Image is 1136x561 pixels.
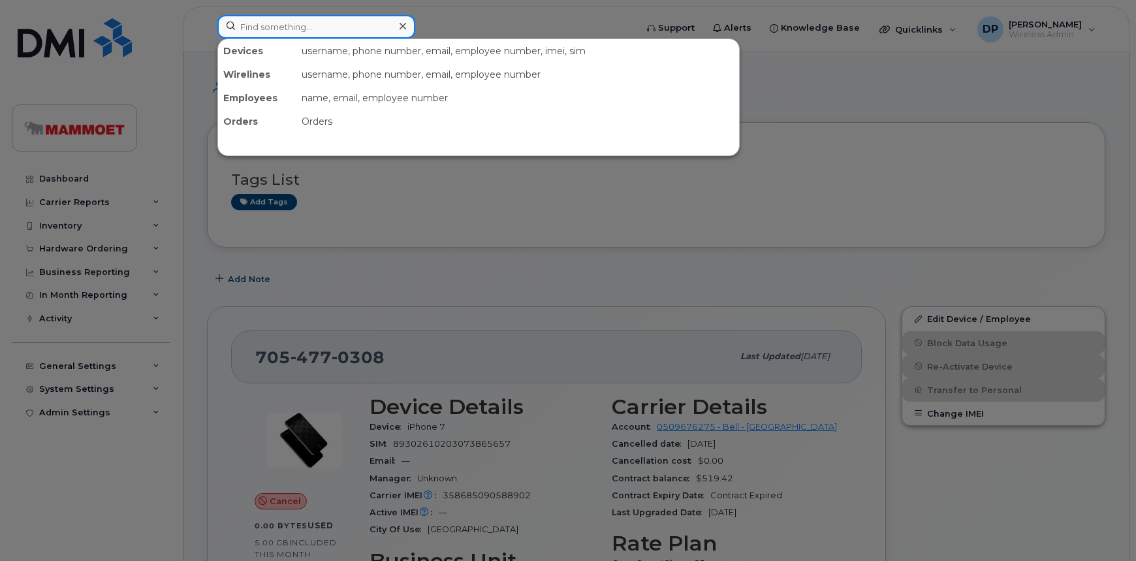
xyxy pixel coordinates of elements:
[296,86,739,110] div: name, email, employee number
[296,110,739,133] div: Orders
[218,110,296,133] div: Orders
[218,39,296,63] div: Devices
[218,63,296,86] div: Wirelines
[1079,504,1126,551] iframe: Messenger Launcher
[296,63,739,86] div: username, phone number, email, employee number
[218,86,296,110] div: Employees
[296,39,739,63] div: username, phone number, email, employee number, imei, sim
